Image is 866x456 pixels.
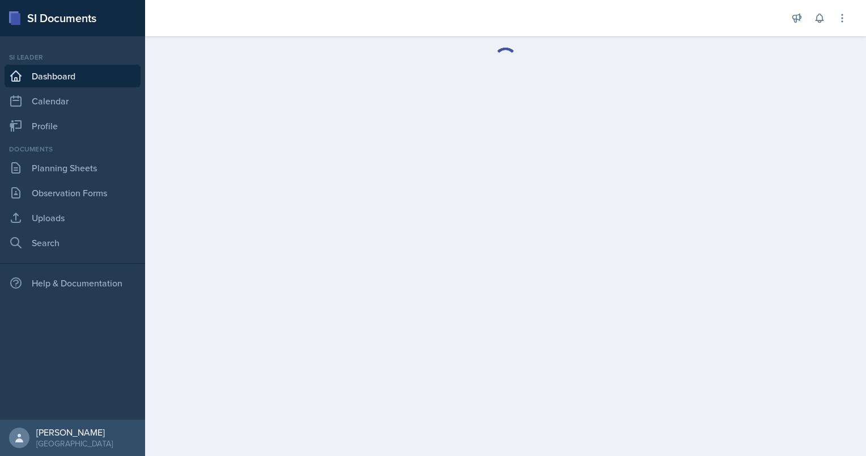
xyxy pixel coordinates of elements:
a: Search [5,231,141,254]
a: Dashboard [5,65,141,87]
div: Si leader [5,52,141,62]
a: Uploads [5,206,141,229]
a: Planning Sheets [5,157,141,179]
div: Documents [5,144,141,154]
div: [GEOGRAPHIC_DATA] [36,438,113,449]
div: [PERSON_NAME] [36,427,113,438]
div: Help & Documentation [5,272,141,294]
a: Calendar [5,90,141,112]
a: Observation Forms [5,181,141,204]
a: Profile [5,115,141,137]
